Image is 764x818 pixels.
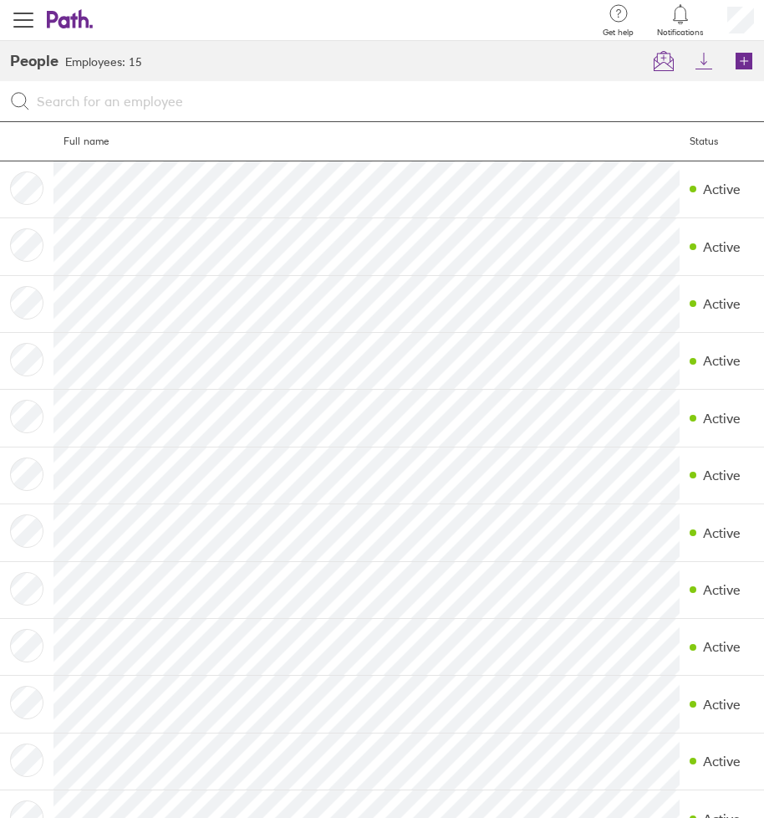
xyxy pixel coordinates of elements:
[703,181,741,197] div: Active
[703,582,741,597] div: Active
[703,239,741,254] div: Active
[30,86,754,116] input: Search for an employee
[65,55,142,69] h3: Employees: 15
[657,3,704,38] a: Notifications
[703,468,741,483] div: Active
[703,296,741,311] div: Active
[703,697,741,712] div: Active
[703,411,741,426] div: Active
[680,122,764,161] th: Status
[10,41,59,81] h2: People
[703,353,741,368] div: Active
[703,639,741,654] div: Active
[703,525,741,540] div: Active
[703,754,741,769] div: Active
[657,28,704,38] span: Notifications
[603,28,634,38] span: Get help
[53,122,680,161] th: Full name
